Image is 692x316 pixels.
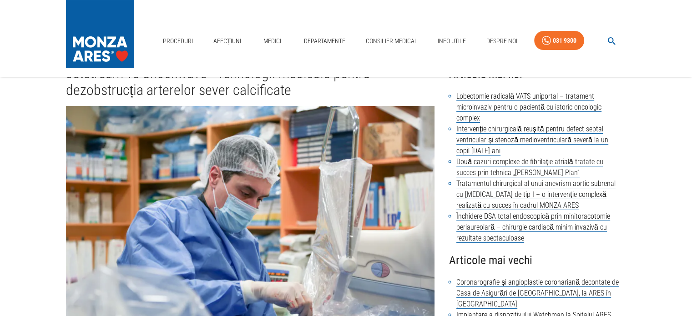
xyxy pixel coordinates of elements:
a: Închidere DSA total endoscopică prin minitoracotomie periaureolară – chirurgie cardiacă minim inv... [456,212,610,243]
div: 031 9300 [553,35,576,46]
a: Afecțiuni [210,32,245,50]
a: 031 9300 [534,31,584,50]
a: Tratamentul chirurgical al unui anevrism aortic subrenal cu [MEDICAL_DATA] de tip I – o intervenț... [456,179,616,210]
h4: Articole mai vechi [449,251,626,270]
a: Info Utile [434,32,470,50]
a: Departamente [300,32,349,50]
a: Intervenție chirurgicală reușită pentru defect septal ventricular și stenoză medioventriculară se... [456,125,608,155]
a: Două cazuri complexe de fibrilație atrială tratate cu succes prin tehnica „[PERSON_NAME] Plan” [456,157,603,177]
a: Lobectomie radicală VATS uniportal – tratament microinvaziv pentru o pacientă cu istoric oncologi... [456,92,601,123]
a: Coronarografie și angioplastie coronariană decontate de Casa de Asigurări de [GEOGRAPHIC_DATA], l... [456,278,619,309]
a: Proceduri [159,32,197,50]
a: Consilier Medical [362,32,421,50]
a: Medici [258,32,287,50]
a: Despre Noi [483,32,521,50]
h1: Jetstream vs Shockwave - Tehnologii medicale pentru dezobstrucția arterelor sever calcificate [66,65,435,99]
